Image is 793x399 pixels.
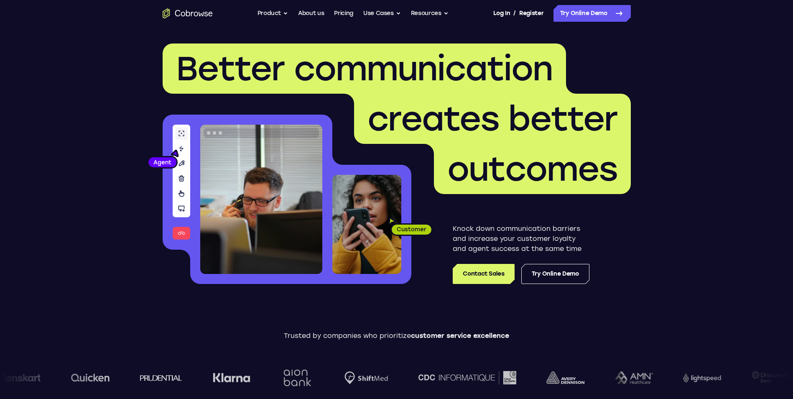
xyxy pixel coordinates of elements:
a: Register [519,5,543,22]
img: avery-dennison [546,371,584,384]
img: prudential [139,374,181,381]
a: Contact Sales [453,264,514,284]
img: Aion Bank [280,361,314,395]
span: creates better [367,99,617,139]
img: Klarna [212,373,249,383]
span: customer service excellence [411,332,509,340]
img: CDC Informatique [418,371,515,384]
img: A customer holding their phone [332,175,401,274]
span: outcomes [447,149,617,189]
p: Knock down communication barriers and increase your customer loyalty and agent success at the sam... [453,224,589,254]
span: / [513,8,516,18]
span: Better communication [176,49,553,89]
button: Resources [411,5,449,22]
a: Try Online Demo [521,264,589,284]
a: Log In [493,5,510,22]
a: Go to the home page [163,8,213,18]
img: AMN Healthcare [614,371,652,384]
button: Product [258,5,288,22]
button: Use Cases [363,5,401,22]
a: Try Online Demo [553,5,631,22]
img: A customer support agent talking on the phone [200,125,322,274]
a: Pricing [334,5,353,22]
a: About us [298,5,324,22]
img: Shiftmed [344,371,387,384]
